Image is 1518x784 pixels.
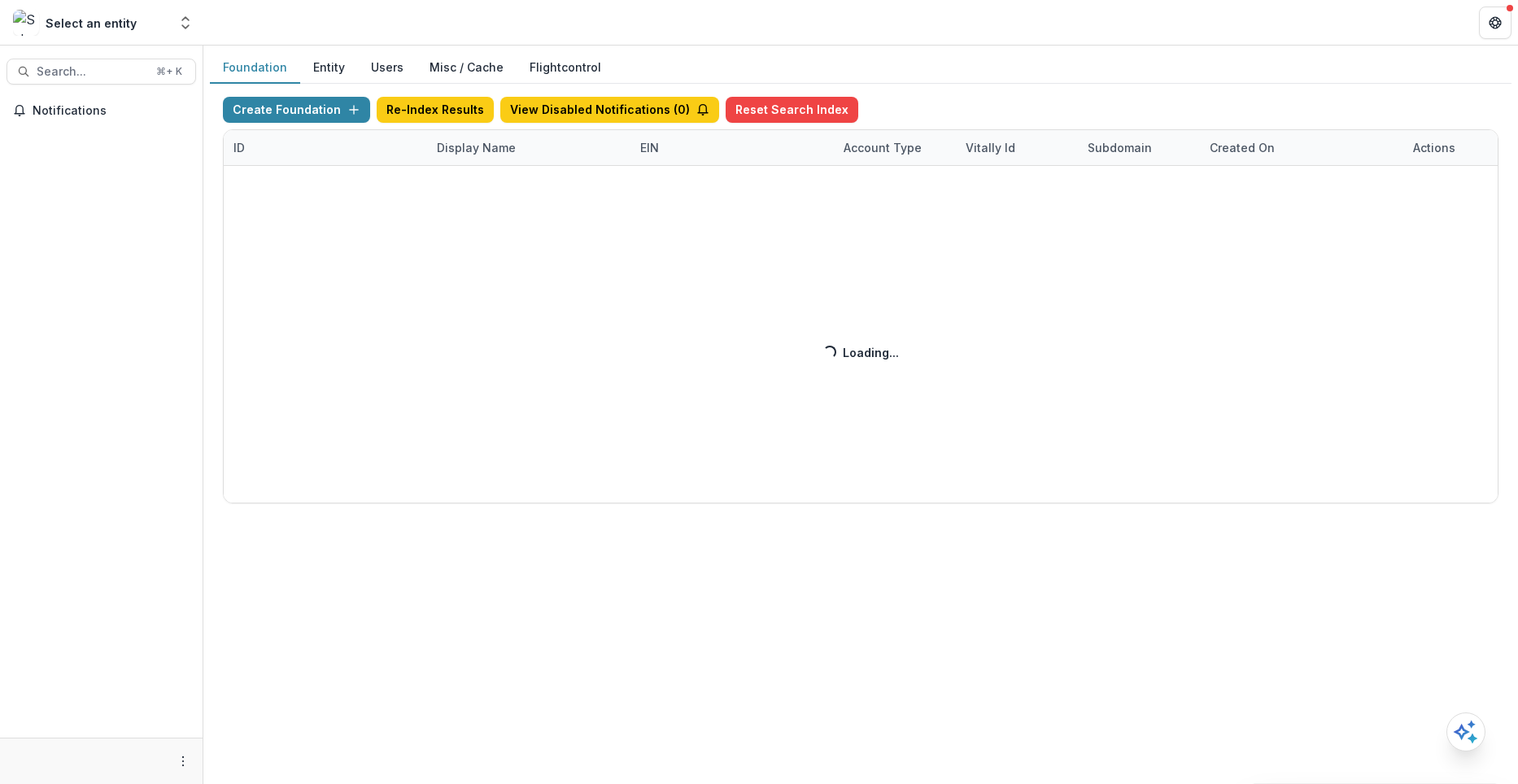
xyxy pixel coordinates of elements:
div: Select an entity [46,15,137,32]
button: Get Help [1479,7,1511,39]
button: Users [358,52,417,84]
div: ⌘ + K [153,63,185,81]
button: Entity [300,52,358,84]
button: Open AI Assistant [1446,712,1485,751]
button: Search... [7,59,196,85]
button: Foundation [210,52,300,84]
span: Search... [37,65,146,79]
button: More [173,751,193,771]
button: Open entity switcher [174,7,197,39]
button: Misc / Cache [417,52,517,84]
button: Notifications [7,98,196,124]
img: Select an entity [13,10,39,36]
a: Flightcontrol [530,59,601,76]
span: Notifications [33,104,190,118]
